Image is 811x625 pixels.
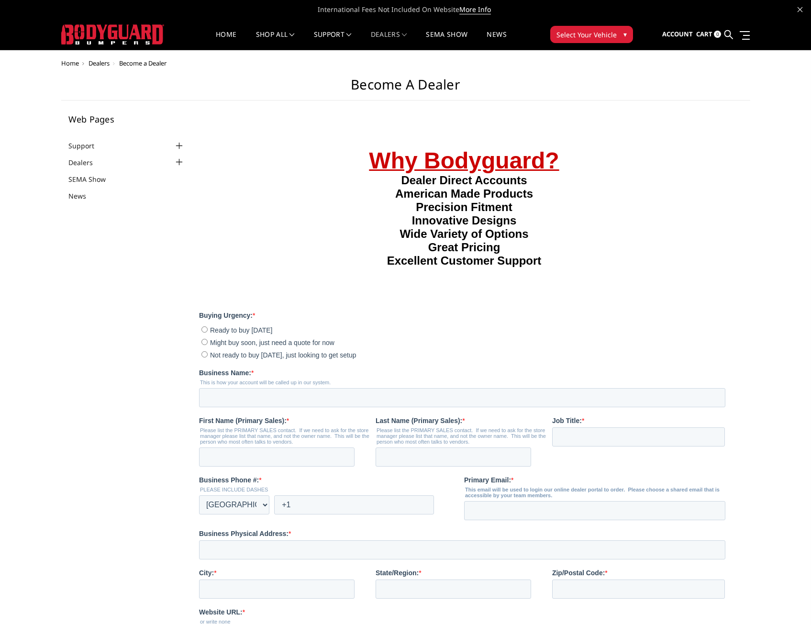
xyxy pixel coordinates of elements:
button: Select Your Vehicle [550,26,633,43]
span: ▾ [623,29,627,39]
img: BODYGUARD BUMPERS [61,24,164,45]
span: Become a Dealer [119,59,167,67]
a: Home [61,59,79,67]
a: SEMA Show [68,174,118,184]
a: shop all [256,31,295,50]
h1: Become a Dealer [61,77,750,100]
span: Select Your Vehicle [556,30,617,40]
a: Support [314,31,352,50]
a: Cart 0 [696,22,721,47]
strong: This email will be used to login our online dealer portal to order. Please choose a shared email ... [266,362,521,374]
strong: Job Title: [353,292,383,300]
strong: Primary Email: [265,352,312,359]
strong: Zip/Postal Code: [353,445,406,452]
a: News [487,31,506,50]
a: Home [216,31,236,50]
strong: State/Region: [177,445,220,452]
a: News [68,191,98,201]
a: Account [662,22,693,47]
a: SEMA Show [426,31,467,50]
span: 0 [714,31,721,38]
a: Dealers [89,59,110,67]
h5: Web Pages [68,115,185,123]
a: Support [68,141,106,151]
a: More Info [459,5,491,14]
span: Cart [696,30,712,38]
span: Account [662,30,693,38]
a: Dealers [371,31,407,50]
input: 000-000-0000 [75,371,235,390]
a: Dealers [68,157,105,167]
